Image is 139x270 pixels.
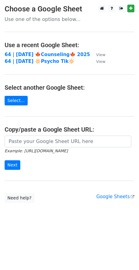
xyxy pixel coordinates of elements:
p: Use one of the options below... [5,16,134,22]
small: Example: [URL][DOMAIN_NAME] [5,149,68,153]
a: 64 | [DATE] 🍁Counseling🍁 2025 [5,52,90,57]
small: View [96,52,105,57]
a: View [90,59,105,64]
h4: Copy/paste a Google Sheet URL: [5,126,134,133]
a: Need help? [5,193,34,203]
a: View [90,52,105,57]
input: Next [5,160,20,170]
h4: Select another Google Sheet: [5,84,134,91]
input: Paste your Google Sheet URL here [5,136,131,147]
a: Google Sheets [96,194,134,199]
small: View [96,59,105,64]
h4: Use a recent Google Sheet: [5,41,134,49]
h3: Choose a Google Sheet [5,5,134,14]
a: Select... [5,96,28,105]
a: 64 | [DATE] 🔆Psycho Tik🔆 [5,59,74,64]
